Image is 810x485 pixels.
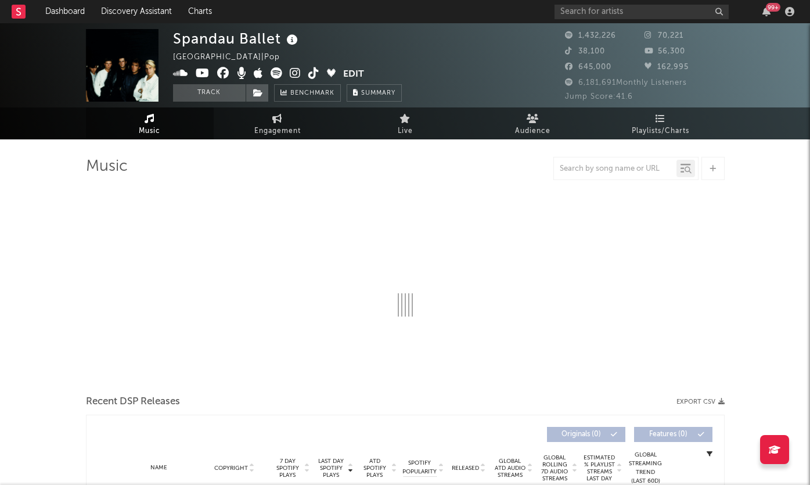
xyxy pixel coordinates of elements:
[554,164,676,174] input: Search by song name or URL
[642,431,695,438] span: Features ( 0 )
[645,48,685,55] span: 56,300
[584,454,615,482] span: Estimated % Playlist Streams Last Day
[515,124,550,138] span: Audience
[272,458,303,479] span: 7 Day Spotify Plays
[359,458,390,479] span: ATD Spotify Plays
[597,107,725,139] a: Playlists/Charts
[469,107,597,139] a: Audience
[361,90,395,96] span: Summary
[565,79,687,87] span: 6,181,691 Monthly Listeners
[555,431,608,438] span: Originals ( 0 )
[645,32,683,39] span: 70,221
[173,51,293,64] div: [GEOGRAPHIC_DATA] | Pop
[452,465,479,472] span: Released
[139,124,160,138] span: Music
[555,5,729,19] input: Search for artists
[121,464,197,472] div: Name
[565,63,611,71] span: 645,000
[214,107,341,139] a: Engagement
[86,107,214,139] a: Music
[565,93,633,100] span: Jump Score: 41.6
[86,395,180,409] span: Recent DSP Releases
[402,459,437,476] span: Spotify Popularity
[494,458,526,479] span: Global ATD Audio Streams
[274,84,341,102] a: Benchmark
[343,67,364,82] button: Edit
[565,32,616,39] span: 1,432,226
[290,87,334,100] span: Benchmark
[214,465,248,472] span: Copyright
[254,124,301,138] span: Engagement
[634,427,712,442] button: Features(0)
[341,107,469,139] a: Live
[173,29,301,48] div: Spandau Ballet
[173,84,246,102] button: Track
[645,63,689,71] span: 162,995
[762,7,771,16] button: 99+
[766,3,780,12] div: 99 +
[565,48,605,55] span: 38,100
[632,124,689,138] span: Playlists/Charts
[398,124,413,138] span: Live
[547,427,625,442] button: Originals(0)
[539,454,571,482] span: Global Rolling 7D Audio Streams
[676,398,725,405] button: Export CSV
[316,458,347,479] span: Last Day Spotify Plays
[347,84,402,102] button: Summary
